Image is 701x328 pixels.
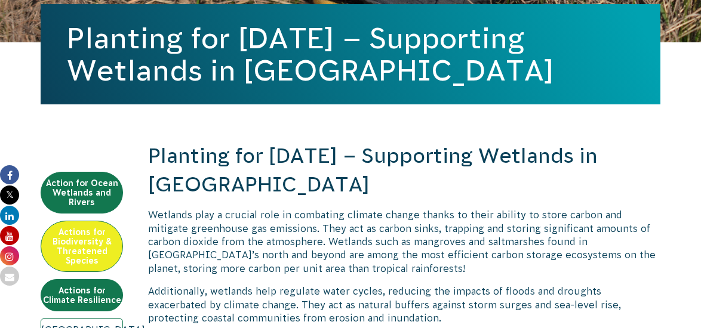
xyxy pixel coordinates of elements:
[148,286,621,323] span: Additionally, wetlands help regulate water cycles, reducing the impacts of floods and droughts ex...
[41,172,123,213] a: Action for Ocean Wetlands and Rivers
[41,221,123,272] a: Actions for Biodiversity & Threatened Species
[67,22,634,86] h1: Planting for [DATE] – Supporting Wetlands in [GEOGRAPHIC_DATA]
[148,209,656,274] span: Wetlands play a crucial role in combating climate change thanks to their ability to store carbon ...
[148,142,660,199] h2: Planting for [DATE] – Supporting Wetlands in [GEOGRAPHIC_DATA]
[41,279,123,311] a: Actions for Climate Resilience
